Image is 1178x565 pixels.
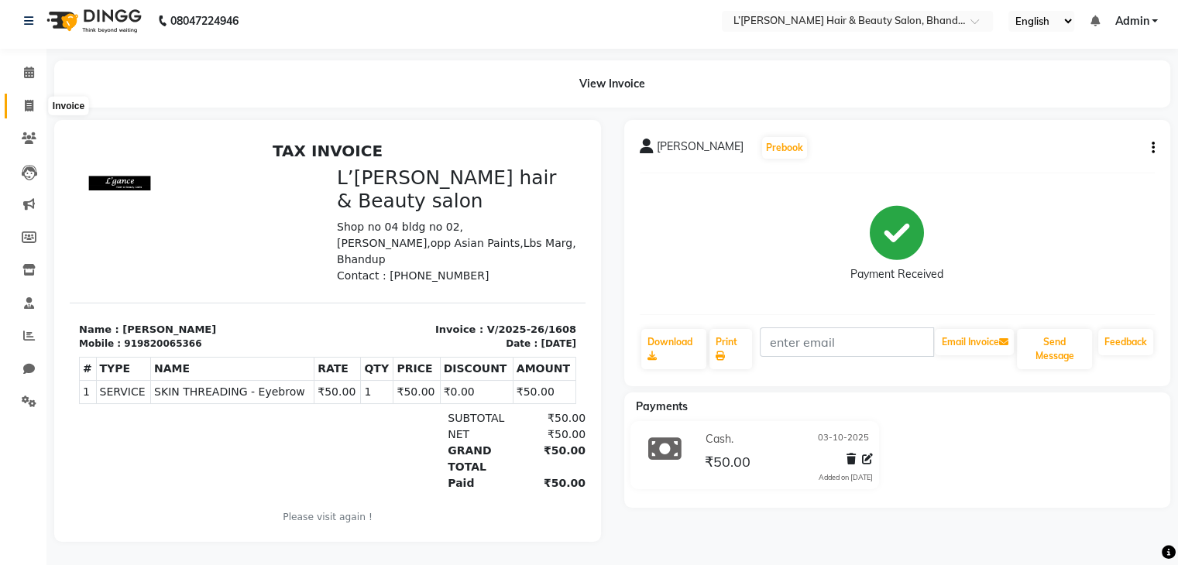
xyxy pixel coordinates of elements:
p: Contact : [PHONE_NUMBER] [267,132,507,149]
th: PRICE [324,222,370,245]
td: ₹50.00 [324,245,370,269]
td: SERVICE [26,245,81,269]
div: Invoice [49,97,88,115]
div: ₹50.00 [442,291,516,307]
div: SUBTOTAL [369,275,442,291]
a: Print [709,329,752,369]
span: Payments [636,399,688,413]
th: NAME [81,222,245,245]
h2: TAX INVOICE [9,6,507,25]
div: ₹50.00 [442,307,516,340]
span: Cash. [705,431,733,447]
th: # [10,222,27,245]
div: Payment Received [850,266,943,282]
p: Invoice : V/2025-26/1608 [267,187,507,202]
button: Email Invoice [935,329,1014,355]
th: AMOUNT [443,222,506,245]
span: SKIN THREADING - Eyebrow [84,248,241,265]
span: 03-10-2025 [818,431,869,447]
span: Admin [1114,13,1149,29]
span: [PERSON_NAME] [657,139,744,160]
div: [DATE] [471,201,507,215]
div: 919820065366 [54,201,132,215]
div: Mobile : [9,201,51,215]
div: View Invoice [54,60,1170,108]
td: 1 [291,245,324,269]
a: Feedback [1098,329,1153,355]
div: ₹50.00 [442,275,516,291]
div: Paid [369,340,442,356]
div: ₹50.00 [442,340,516,356]
th: RATE [245,222,291,245]
span: ₹50.00 [704,453,750,474]
input: enter email [760,327,934,357]
th: QTY [291,222,324,245]
p: Name : [PERSON_NAME] [9,187,249,202]
th: DISCOUNT [370,222,443,245]
div: Added on [DATE] [819,472,873,483]
button: Send Message [1017,329,1092,369]
td: ₹50.00 [245,245,291,269]
p: Please visit again ! [9,375,507,389]
td: ₹0.00 [370,245,443,269]
td: 1 [10,245,27,269]
div: GRAND TOTAL [369,307,442,340]
div: NET [369,291,442,307]
td: ₹50.00 [443,245,506,269]
h3: L’[PERSON_NAME] hair & Beauty salon [267,31,507,77]
th: TYPE [26,222,81,245]
div: Date : [436,201,468,215]
p: Shop no 04 bldg no 02, [PERSON_NAME],opp Asian Paints,Lbs Marg, Bhandup [267,84,507,132]
a: Download [641,329,707,369]
button: Prebook [762,137,807,159]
